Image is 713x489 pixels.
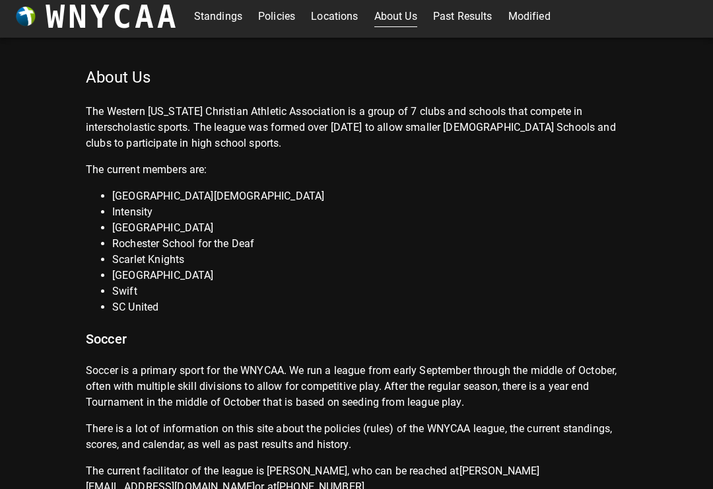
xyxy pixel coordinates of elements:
[112,252,627,268] li: Scarlet Knights
[86,67,627,88] p: About Us
[311,6,358,27] a: Locations
[112,220,627,236] li: [GEOGRAPHIC_DATA]
[433,6,492,27] a: Past Results
[508,6,551,27] a: Modified
[16,7,36,26] img: wnycaaBall.png
[258,6,295,27] a: Policies
[86,162,627,178] p: The current members are:
[112,236,627,252] li: Rochester School for the Deaf
[86,104,627,151] p: The Western [US_STATE] Christian Athletic Association is a group of 7 clubs and schools that comp...
[112,204,627,220] li: Intensity
[112,268,627,283] li: [GEOGRAPHIC_DATA]
[112,299,627,315] li: SC United
[86,363,627,410] p: Soccer is a primary sport for the WNYCAA. We run a league from early September through the middle...
[86,421,627,453] p: There is a lot of information on this site about the policies (rules) of the WNYCAA league, the c...
[112,188,627,204] li: [GEOGRAPHIC_DATA][DEMOGRAPHIC_DATA]
[194,6,242,27] a: Standings
[112,283,627,299] li: Swift
[374,6,417,27] a: About Us
[86,328,627,350] p: Soccer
